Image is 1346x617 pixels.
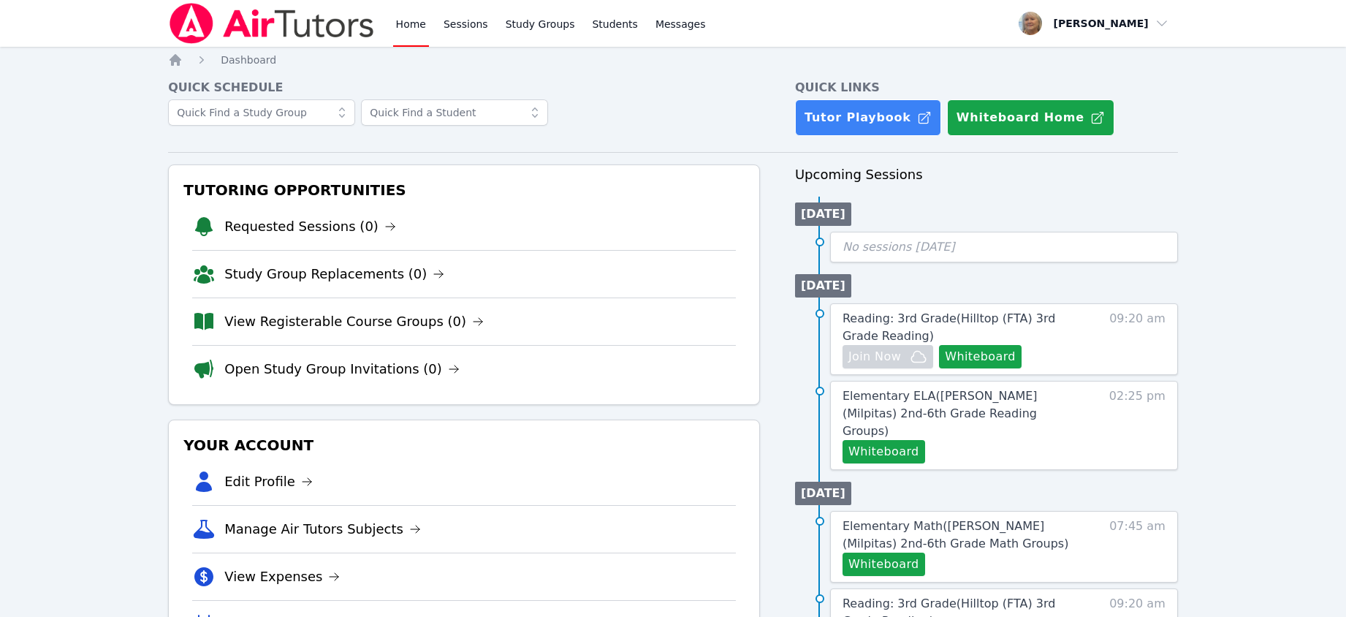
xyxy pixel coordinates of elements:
button: Whiteboard [843,440,925,463]
h4: Quick Links [795,79,1178,96]
a: Study Group Replacements (0) [224,264,444,284]
h3: Your Account [180,432,748,458]
li: [DATE] [795,202,851,226]
button: Whiteboard [843,553,925,576]
span: 02:25 pm [1109,387,1166,463]
span: Join Now [848,348,901,366]
span: 07:45 am [1109,518,1166,576]
span: Reading: 3rd Grade ( Hilltop (FTA) 3rd Grade Reading ) [843,311,1055,343]
button: Whiteboard Home [947,99,1114,136]
span: Dashboard [221,54,276,66]
span: 09:20 am [1109,310,1166,368]
a: Elementary ELA([PERSON_NAME] (Milpitas) 2nd-6th Grade Reading Groups) [843,387,1084,440]
button: Whiteboard [939,345,1022,368]
h4: Quick Schedule [168,79,760,96]
span: No sessions [DATE] [843,240,955,254]
li: [DATE] [795,274,851,298]
h3: Upcoming Sessions [795,164,1178,185]
span: Messages [655,17,706,31]
img: Air Tutors [168,3,375,44]
input: Quick Find a Study Group [168,99,355,126]
a: Edit Profile [224,472,313,492]
span: Elementary ELA ( [PERSON_NAME] (Milpitas) 2nd-6th Grade Reading Groups ) [843,389,1038,438]
a: View Registerable Course Groups (0) [224,311,484,332]
a: Elementary Math([PERSON_NAME] (Milpitas) 2nd-6th Grade Math Groups) [843,518,1084,553]
li: [DATE] [795,482,851,505]
a: Reading: 3rd Grade(Hilltop (FTA) 3rd Grade Reading) [843,310,1084,345]
span: Elementary Math ( [PERSON_NAME] (Milpitas) 2nd-6th Grade Math Groups ) [843,519,1068,550]
a: View Expenses [224,567,340,587]
a: Manage Air Tutors Subjects [224,519,421,540]
a: Open Study Group Invitations (0) [224,359,460,379]
a: Tutor Playbook [795,99,941,136]
h3: Tutoring Opportunities [180,177,748,203]
nav: Breadcrumb [168,53,1178,67]
a: Dashboard [221,53,276,67]
button: Join Now [843,345,933,368]
input: Quick Find a Student [361,99,548,126]
a: Requested Sessions (0) [224,216,396,237]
